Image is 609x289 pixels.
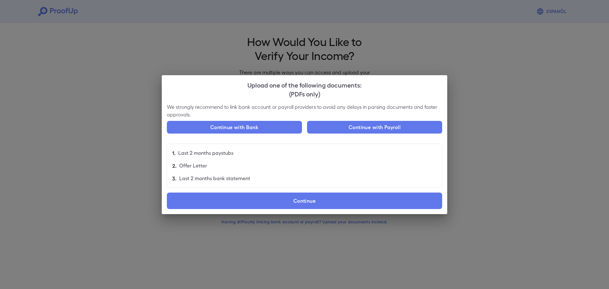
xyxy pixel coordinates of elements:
p: 3. [172,174,177,182]
div: (PDFs only) [167,89,442,98]
p: We strongly recommend to link bank account or payroll providers to avoid any delays in parsing do... [167,103,442,118]
p: Offer Letter [179,162,207,169]
h2: Upload one of the following documents: [162,75,447,103]
p: Last 2 months paystubs [178,149,233,157]
p: 2. [172,162,177,169]
label: Continue [167,193,442,209]
button: Continue with Payroll [307,121,442,134]
button: Continue with Bank [167,121,302,134]
p: Last 2 months bank statement [179,174,250,182]
p: 1. [172,149,176,157]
